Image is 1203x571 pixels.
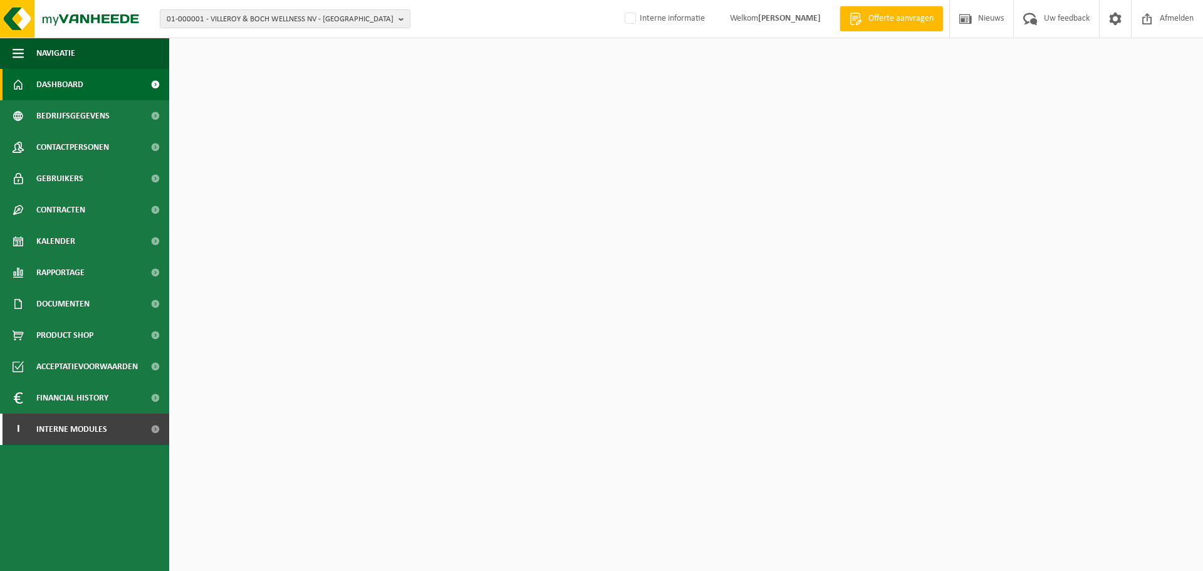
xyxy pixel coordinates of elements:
[13,414,24,445] span: I
[36,38,75,69] span: Navigatie
[36,257,85,288] span: Rapportage
[167,10,393,29] span: 01-000001 - VILLEROY & BOCH WELLNESS NV - [GEOGRAPHIC_DATA]
[36,320,93,351] span: Product Shop
[36,100,110,132] span: Bedrijfsgegevens
[36,351,138,382] span: Acceptatievoorwaarden
[36,382,108,414] span: Financial History
[865,13,937,25] span: Offerte aanvragen
[36,288,90,320] span: Documenten
[36,194,85,226] span: Contracten
[36,69,83,100] span: Dashboard
[622,9,705,28] label: Interne informatie
[36,132,109,163] span: Contactpersonen
[840,6,943,31] a: Offerte aanvragen
[160,9,410,28] button: 01-000001 - VILLEROY & BOCH WELLNESS NV - [GEOGRAPHIC_DATA]
[36,414,107,445] span: Interne modules
[36,226,75,257] span: Kalender
[36,163,83,194] span: Gebruikers
[758,14,821,23] strong: [PERSON_NAME]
